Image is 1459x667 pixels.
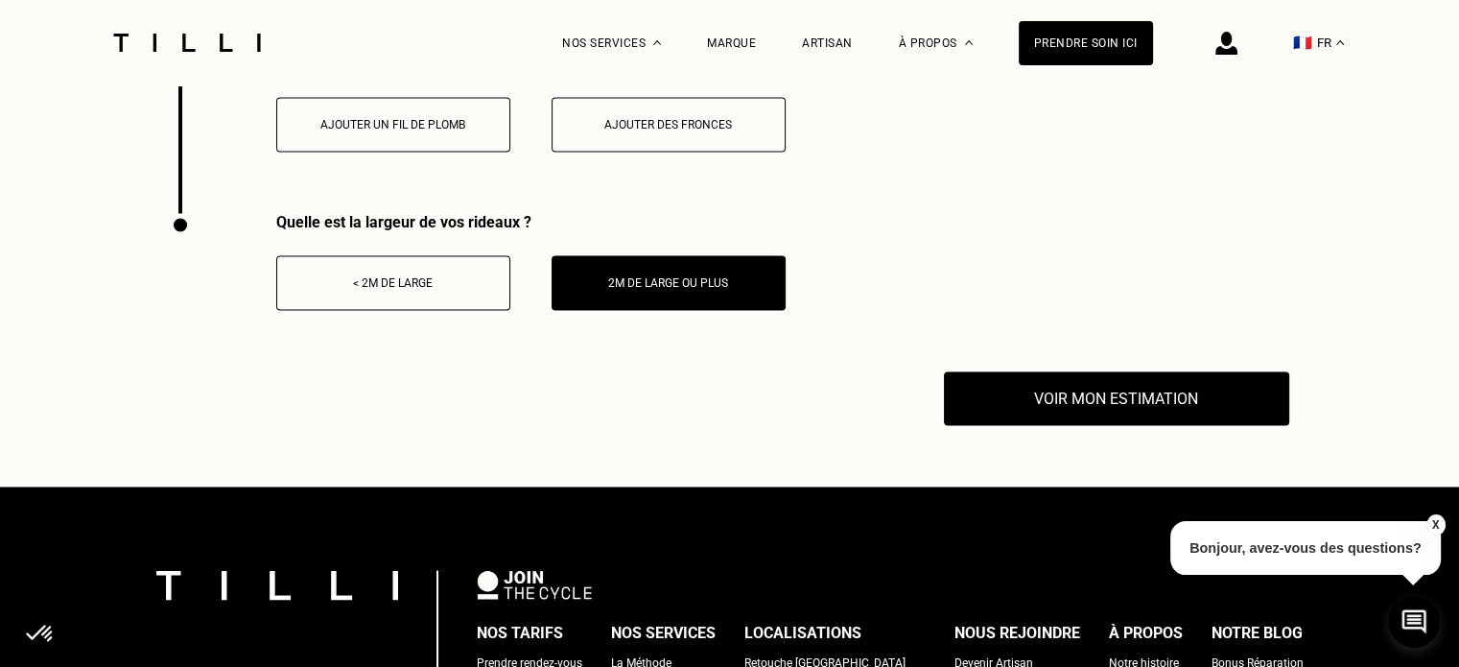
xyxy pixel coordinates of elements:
a: Marque [707,36,756,50]
div: Nos tarifs [477,618,563,647]
img: icône connexion [1215,32,1237,55]
button: Ajouter un fil de plomb [276,97,510,152]
a: Artisan [802,36,853,50]
div: Ajouter des fronces [562,118,775,131]
div: 2m de large ou plus [562,276,775,290]
div: Ajouter un fil de plomb [287,118,500,131]
img: Logo du service de couturière Tilli [106,34,268,52]
img: Menu déroulant à propos [965,40,973,45]
button: 2m de large ou plus [552,255,786,310]
button: Voir mon estimation [944,371,1289,425]
div: Quelle est la largeur de vos rideaux ? [276,213,786,231]
p: Bonjour, avez-vous des questions? [1170,521,1441,575]
div: À propos [1109,618,1183,647]
button: < 2m de large [276,255,510,310]
div: Localisations [744,618,861,647]
img: menu déroulant [1336,40,1344,45]
span: 🇫🇷 [1293,34,1312,52]
button: X [1425,514,1445,536]
button: Ajouter des fronces [552,97,786,152]
img: logo Join The Cycle [477,570,592,599]
div: Nos services [611,618,716,647]
a: Prendre soin ici [1019,21,1153,65]
img: logo Tilli [156,570,398,600]
img: Menu déroulant [653,40,661,45]
div: Notre blog [1212,618,1303,647]
div: < 2m de large [287,276,500,290]
div: Nous rejoindre [954,618,1080,647]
